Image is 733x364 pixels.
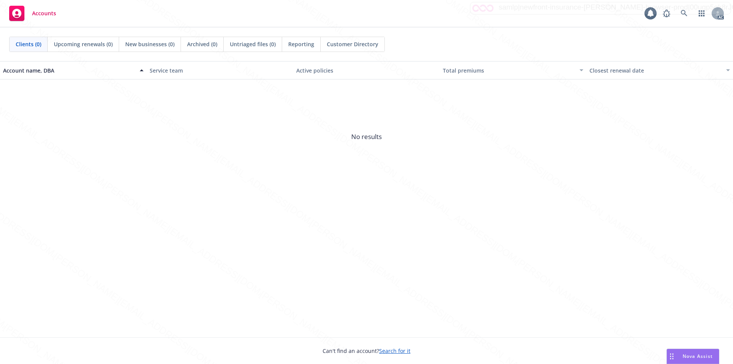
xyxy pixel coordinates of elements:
span: Clients (0) [16,40,41,48]
div: Drag to move [667,349,676,364]
button: Total premiums [440,61,586,79]
div: Closest renewal date [589,66,722,74]
button: Closest renewal date [586,61,733,79]
a: Report a Bug [659,6,674,21]
span: Upcoming renewals (0) [54,40,113,48]
a: Search [676,6,692,21]
span: Reporting [288,40,314,48]
a: Switch app [694,6,709,21]
div: Active policies [296,66,437,74]
div: Service team [150,66,290,74]
span: Nova Assist [683,353,713,359]
a: Search for it [379,347,410,354]
span: Can't find an account? [323,347,410,355]
span: Customer Directory [327,40,378,48]
span: Archived (0) [187,40,217,48]
button: Active policies [293,61,440,79]
div: Total premiums [443,66,575,74]
span: Untriaged files (0) [230,40,276,48]
span: Accounts [32,10,56,16]
span: New businesses (0) [125,40,174,48]
button: Nova Assist [667,349,719,364]
div: Account name, DBA [3,66,135,74]
button: Service team [147,61,293,79]
a: Accounts [6,3,59,24]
